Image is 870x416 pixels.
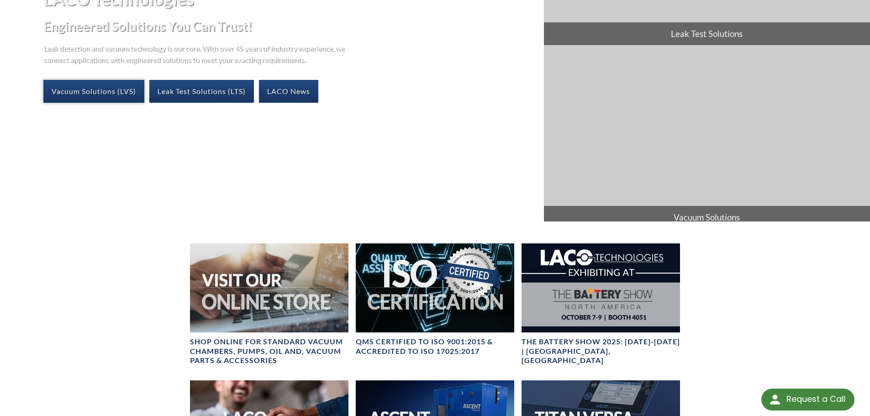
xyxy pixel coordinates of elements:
[149,80,254,103] a: Leak Test Solutions (LTS)
[43,80,144,103] a: Vacuum Solutions (LVS)
[544,22,870,45] span: Leak Test Solutions
[259,80,318,103] a: LACO News
[522,243,680,366] a: The Battery Show 2025: Oct 7-9 | Detroit, MIThe Battery Show 2025: [DATE]-[DATE] | [GEOGRAPHIC_DA...
[190,243,348,366] a: Visit Our Online Store headerSHOP ONLINE FOR STANDARD VACUUM CHAMBERS, PUMPS, OIL AND, VACUUM PAR...
[43,42,349,65] p: Leak detection and vacuum technology is our core. With over 45 years of industry experience, we c...
[761,389,854,411] div: Request a Call
[544,46,870,229] a: Vacuum Solutions
[43,18,536,35] h2: Engineered Solutions You Can Trust!
[522,337,680,365] h4: The Battery Show 2025: [DATE]-[DATE] | [GEOGRAPHIC_DATA], [GEOGRAPHIC_DATA]
[190,337,348,365] h4: SHOP ONLINE FOR STANDARD VACUUM CHAMBERS, PUMPS, OIL AND, VACUUM PARTS & ACCESSORIES
[786,389,845,410] div: Request a Call
[356,243,514,356] a: ISO Certification headerQMS CERTIFIED to ISO 9001:2015 & Accredited to ISO 17025:2017
[356,337,514,356] h4: QMS CERTIFIED to ISO 9001:2015 & Accredited to ISO 17025:2017
[768,392,782,407] img: round button
[544,206,870,229] span: Vacuum Solutions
